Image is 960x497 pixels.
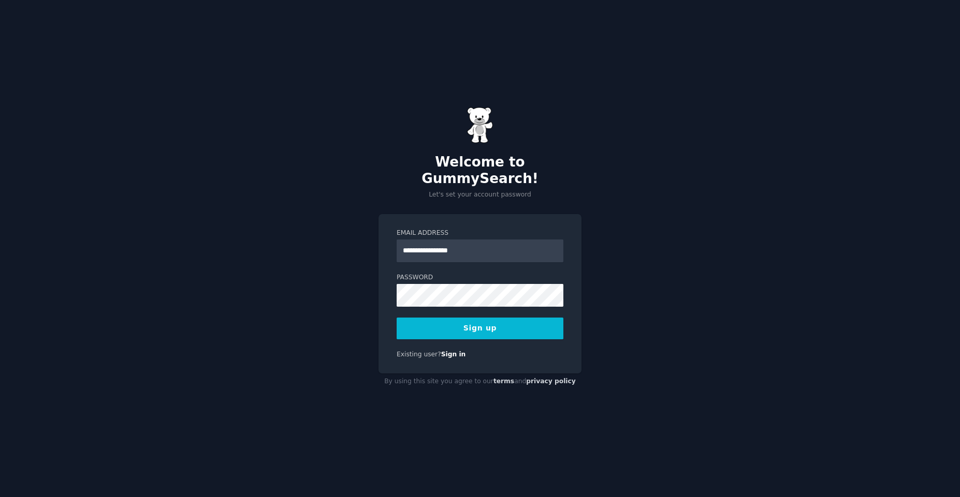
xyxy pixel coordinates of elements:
[441,351,466,358] a: Sign in
[379,154,581,187] h2: Welcome to GummySearch!
[493,378,514,385] a: terms
[397,318,563,339] button: Sign up
[397,273,563,282] label: Password
[379,373,581,390] div: By using this site you agree to our and
[397,229,563,238] label: Email Address
[379,190,581,200] p: Let's set your account password
[467,107,493,143] img: Gummy Bear
[397,351,441,358] span: Existing user?
[526,378,576,385] a: privacy policy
